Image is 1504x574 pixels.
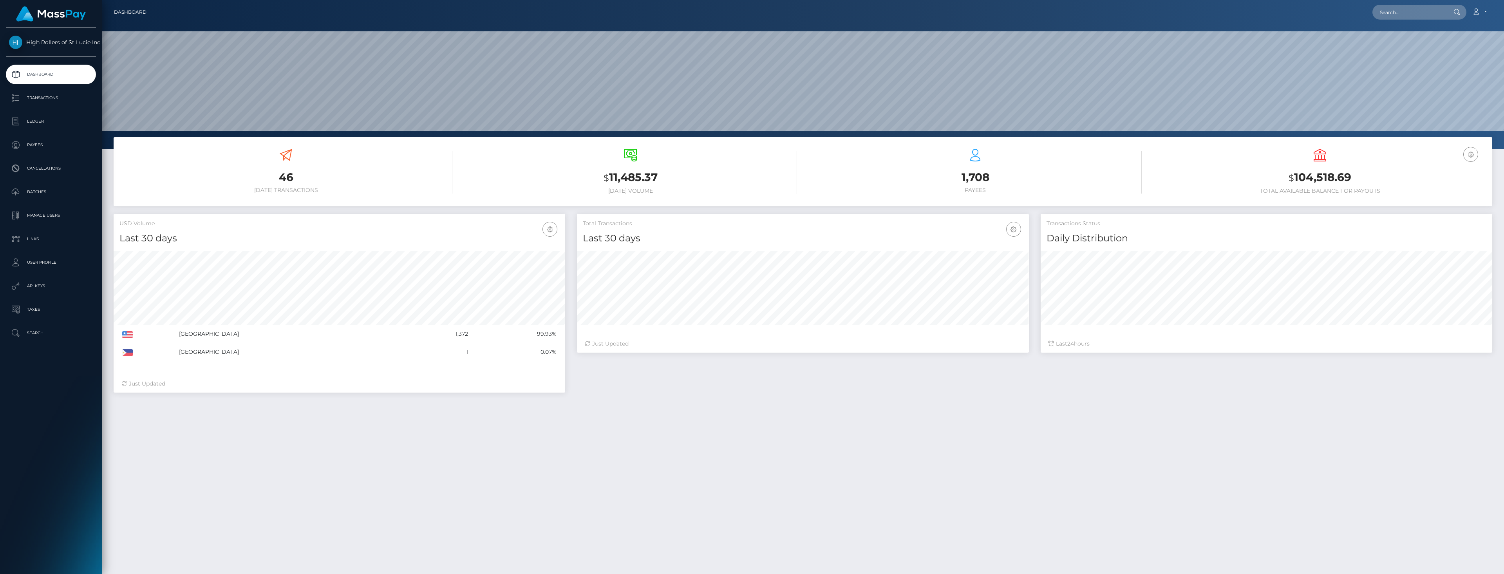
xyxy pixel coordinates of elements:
h3: 1,708 [809,170,1142,185]
p: Payees [9,139,93,151]
h5: Total Transactions [583,220,1023,228]
p: API Keys [9,280,93,292]
img: MassPay Logo [16,6,86,22]
p: Manage Users [9,210,93,221]
small: $ [604,172,609,183]
h4: Last 30 days [583,232,1023,245]
span: High Rollers of St Lucie Inc [6,39,96,46]
td: 0.07% [471,343,559,361]
h6: [DATE] Volume [464,188,797,194]
a: Links [6,229,96,249]
a: Ledger [6,112,96,131]
h4: Daily Distribution [1047,232,1486,245]
p: Batches [9,186,93,198]
h6: Payees [809,187,1142,194]
p: Transactions [9,92,93,104]
a: User Profile [6,253,96,272]
a: Dashboard [114,4,146,20]
a: Dashboard [6,65,96,84]
a: Batches [6,182,96,202]
small: $ [1289,172,1294,183]
input: Search... [1372,5,1446,20]
a: Taxes [6,300,96,319]
p: Links [9,233,93,245]
p: Cancellations [9,163,93,174]
div: Last hours [1048,340,1484,348]
img: High Rollers of St Lucie Inc [9,36,22,49]
h3: 11,485.37 [464,170,797,186]
h5: USD Volume [119,220,559,228]
td: [GEOGRAPHIC_DATA] [176,325,407,343]
p: Ledger [9,116,93,127]
img: US.png [122,331,133,338]
p: Taxes [9,304,93,315]
td: 1,372 [407,325,471,343]
p: User Profile [9,257,93,268]
span: 24 [1067,340,1074,347]
h4: Last 30 days [119,232,559,245]
a: API Keys [6,276,96,296]
div: Just Updated [121,380,557,388]
h3: 46 [119,170,452,185]
h5: Transactions Status [1047,220,1486,228]
td: 1 [407,343,471,361]
td: 99.93% [471,325,559,343]
h6: [DATE] Transactions [119,187,452,194]
a: Manage Users [6,206,96,225]
td: [GEOGRAPHIC_DATA] [176,343,407,361]
a: Cancellations [6,159,96,178]
img: PH.png [122,349,133,356]
p: Dashboard [9,69,93,80]
p: Search [9,327,93,339]
a: Transactions [6,88,96,108]
h3: 104,518.69 [1153,170,1486,186]
div: Just Updated [585,340,1021,348]
a: Payees [6,135,96,155]
a: Search [6,323,96,343]
h6: Total Available Balance for Payouts [1153,188,1486,194]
